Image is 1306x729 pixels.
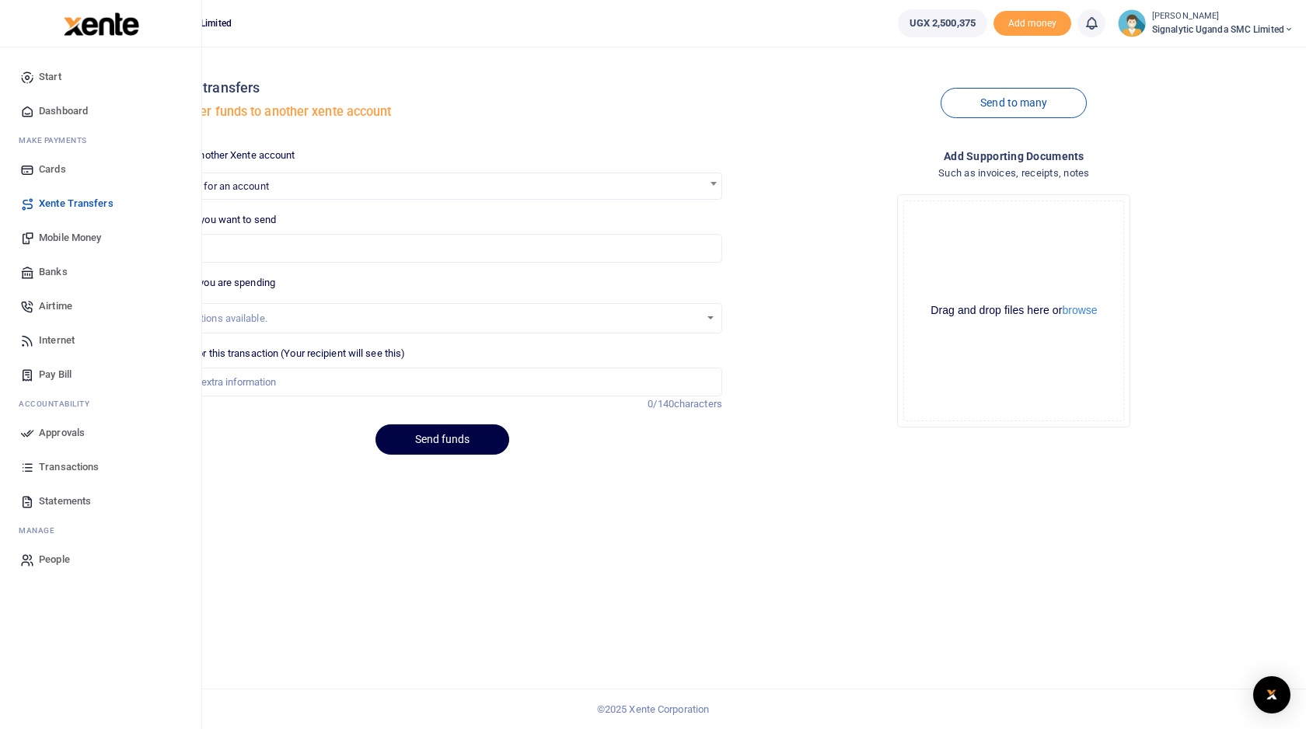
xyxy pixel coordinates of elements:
li: Toup your wallet [993,11,1071,37]
a: Xente Transfers [12,187,189,221]
a: Statements [12,484,189,518]
a: Internet [12,323,189,358]
a: Mobile Money [12,221,189,255]
label: Amount you want to send [163,212,276,228]
span: Add money [993,11,1071,37]
span: Internet [39,333,75,348]
a: Pay Bill [12,358,189,392]
span: countability [30,398,89,410]
span: Xente Transfers [39,196,113,211]
a: Approvals [12,416,189,450]
span: People [39,552,70,567]
button: Send funds [375,424,509,455]
span: Search for an account [164,173,721,197]
span: Statements [39,494,91,509]
li: Ac [12,392,189,416]
div: File Uploader [897,194,1130,427]
h4: Xente transfers [163,79,722,96]
span: Approvals [39,425,85,441]
span: Search for an account [163,173,722,200]
a: UGX 2,500,375 [898,9,987,37]
input: UGX [163,234,722,263]
span: Transactions [39,459,99,475]
li: M [12,518,189,542]
a: Banks [12,255,189,289]
label: Memo for this transaction (Your recipient will see this) [163,346,406,361]
div: Drag and drop files here or [904,303,1123,318]
span: Banks [39,264,68,280]
div: Open Intercom Messenger [1253,676,1290,713]
div: No options available. [175,311,700,326]
h5: Transfer funds to another xente account [163,104,722,120]
span: Dashboard [39,103,88,119]
span: Pay Bill [39,367,72,382]
a: People [12,542,189,577]
label: Reason you are spending [163,275,275,291]
li: M [12,128,189,152]
span: characters [674,398,722,410]
button: browse [1062,305,1097,316]
input: Enter extra information [163,368,722,397]
li: Wallet ballance [892,9,993,37]
span: Start [39,69,61,85]
h4: Add supporting Documents [735,148,1294,165]
img: profile-user [1118,9,1146,37]
a: Add money [993,16,1071,28]
span: anage [26,525,55,536]
a: Start [12,60,189,94]
span: UGX 2,500,375 [910,16,976,31]
span: ake Payments [26,134,87,146]
a: logo-small logo-large logo-large [62,17,139,29]
span: Airtime [39,298,72,314]
a: Send to many [941,88,1087,118]
a: Dashboard [12,94,189,128]
span: Cards [39,162,66,177]
a: Airtime [12,289,189,323]
a: Cards [12,152,189,187]
span: Search for an account [170,180,269,192]
label: Select another Xente account [163,148,295,163]
h4: Such as invoices, receipts, notes [735,165,1294,182]
span: Mobile Money [39,230,101,246]
small: [PERSON_NAME] [1152,10,1294,23]
span: 0/140 [648,398,674,410]
img: logo-large [64,12,139,36]
span: Signalytic Uganda SMC Limited [1152,23,1294,37]
a: profile-user [PERSON_NAME] Signalytic Uganda SMC Limited [1118,9,1294,37]
a: Transactions [12,450,189,484]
